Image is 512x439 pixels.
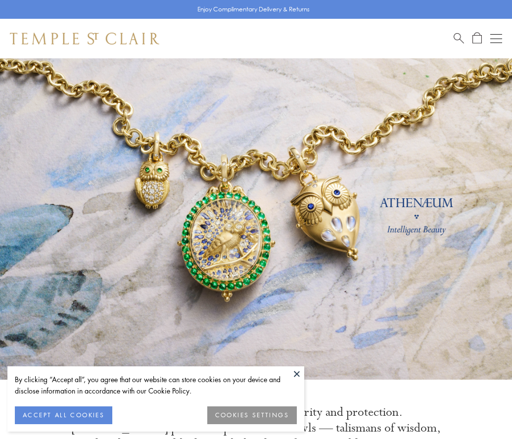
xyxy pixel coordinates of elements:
[15,374,297,396] div: By clicking “Accept all”, you agree that our website can store cookies on your device and disclos...
[454,32,464,44] a: Search
[472,32,482,44] a: Open Shopping Bag
[197,4,310,14] p: Enjoy Complimentary Delivery & Returns
[207,406,297,424] button: COOKIES SETTINGS
[490,33,502,44] button: Open navigation
[15,406,112,424] button: ACCEPT ALL COOKIES
[10,33,159,44] img: Temple St. Clair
